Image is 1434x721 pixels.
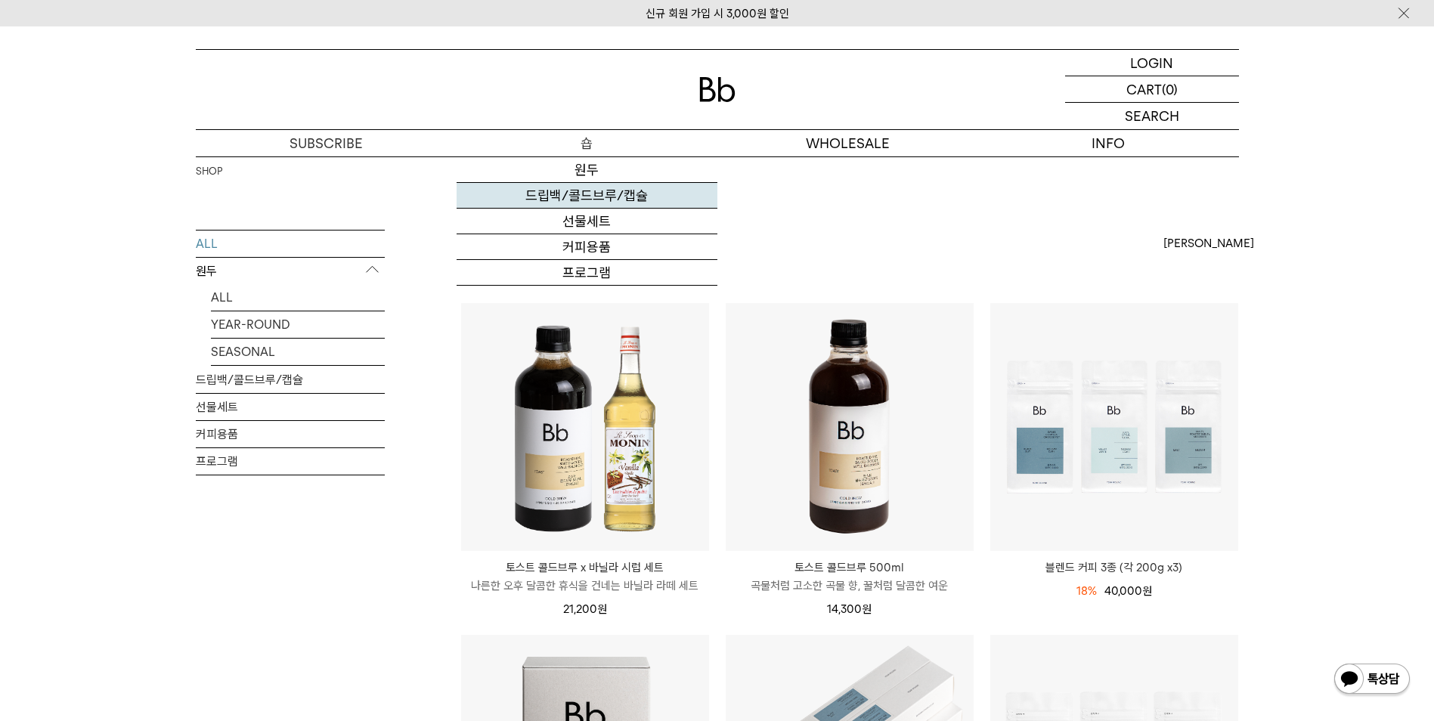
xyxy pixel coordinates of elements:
a: 블렌드 커피 3종 (각 200g x3) [990,559,1238,577]
p: CART [1126,76,1162,102]
a: 숍 [457,130,717,156]
span: 40,000 [1104,584,1152,598]
img: 블렌드 커피 3종 (각 200g x3) [990,303,1238,551]
p: 나른한 오후 달콤한 휴식을 건네는 바닐라 라떼 세트 [461,577,709,595]
a: 드립백/콜드브루/캡슐 [457,183,717,209]
p: INFO [978,130,1239,156]
a: SHOP [196,164,222,179]
a: ALL [211,284,385,311]
p: 토스트 콜드브루 x 바닐라 시럽 세트 [461,559,709,577]
span: 원 [597,602,607,616]
a: 신규 회원 가입 시 3,000원 할인 [646,7,789,20]
a: 프로그램 [196,448,385,475]
span: 원 [862,602,872,616]
p: LOGIN [1130,50,1173,76]
a: 커피용품 [196,421,385,447]
img: 토스트 콜드브루 x 바닐라 시럽 세트 [461,303,709,551]
span: [PERSON_NAME] [1163,234,1254,252]
div: 18% [1076,582,1097,600]
span: 21,200 [563,602,607,616]
span: 14,300 [827,602,872,616]
a: 선물세트 [457,209,717,234]
a: SEASONAL [211,339,385,365]
p: 원두 [196,258,385,285]
a: SUBSCRIBE [196,130,457,156]
img: 로고 [699,77,736,102]
a: CART (0) [1065,76,1239,103]
a: 드립백/콜드브루/캡슐 [196,367,385,393]
a: 토스트 콜드브루 x 바닐라 시럽 세트 나른한 오후 달콤한 휴식을 건네는 바닐라 라떼 세트 [461,559,709,595]
a: 원두 [457,157,717,183]
p: 토스트 콜드브루 500ml [726,559,974,577]
span: 원 [1142,584,1152,598]
a: 커피용품 [457,234,717,260]
a: 프로그램 [457,260,717,286]
p: SEARCH [1125,103,1179,129]
a: 선물세트 [196,394,385,420]
a: YEAR-ROUND [211,311,385,338]
p: WHOLESALE [717,130,978,156]
p: 곡물처럼 고소한 곡물 향, 꿀처럼 달콤한 여운 [726,577,974,595]
a: ALL [196,231,385,257]
p: (0) [1162,76,1178,102]
a: 토스트 콜드브루 500ml 곡물처럼 고소한 곡물 향, 꿀처럼 달콤한 여운 [726,559,974,595]
a: LOGIN [1065,50,1239,76]
img: 카카오톡 채널 1:1 채팅 버튼 [1333,662,1411,698]
img: 토스트 콜드브루 500ml [726,303,974,551]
